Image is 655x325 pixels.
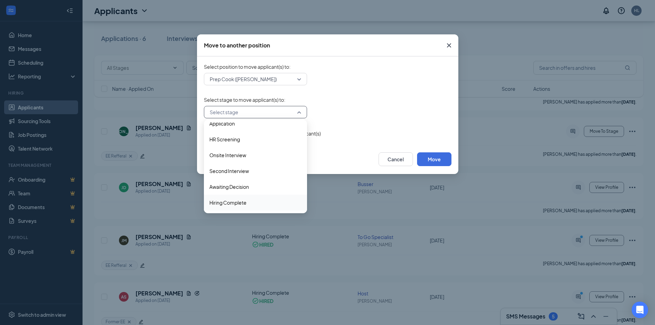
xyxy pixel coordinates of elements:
span: Prep Cook ([PERSON_NAME]) [210,74,277,84]
button: Move [417,152,451,166]
button: Cancel [379,152,413,166]
span: Hiring Complete [209,199,247,206]
span: Onsite Interview [209,151,246,159]
span: Select stage to move applicant(s) to : [204,96,451,103]
span: Second Interview [209,167,249,175]
div: Move to another position [204,42,270,49]
span: Awaiting Decision [209,183,249,191]
span: Application [209,120,235,127]
span: Select position to move applicant(s) to : [204,63,451,70]
svg: Cross [445,41,453,50]
span: HR Screening [209,136,240,143]
button: Close [440,34,458,56]
div: Open Intercom Messenger [632,302,648,318]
